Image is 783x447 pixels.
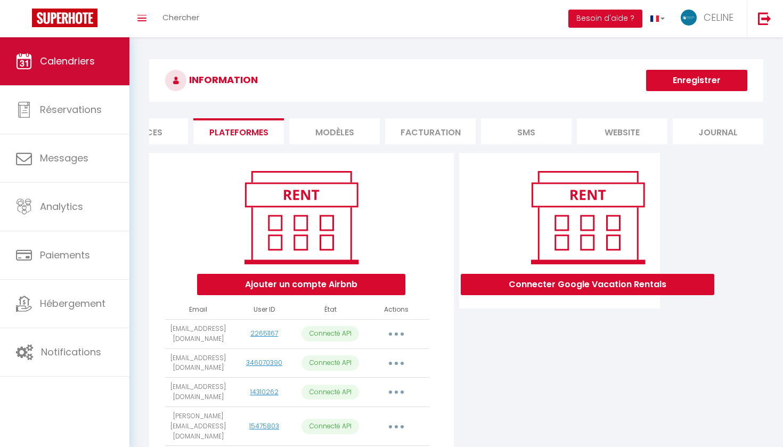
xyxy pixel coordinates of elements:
[704,11,733,24] span: CELINE
[165,300,231,319] th: Email
[40,151,88,165] span: Messages
[165,319,231,348] td: [EMAIL_ADDRESS][DOMAIN_NAME]
[520,166,656,269] img: rent.png
[165,348,231,378] td: [EMAIL_ADDRESS][DOMAIN_NAME]
[289,118,380,144] li: MODÈLES
[646,70,747,91] button: Enregistrer
[165,378,231,407] td: [EMAIL_ADDRESS][DOMAIN_NAME]
[673,118,763,144] li: Journal
[385,118,476,144] li: Facturation
[162,12,199,23] span: Chercher
[40,200,83,213] span: Analytics
[301,419,359,434] p: Connecté API
[301,326,359,342] p: Connecté API
[461,274,714,295] button: Connecter Google Vacation Rentals
[301,385,359,400] p: Connecté API
[301,355,359,371] p: Connecté API
[250,387,279,396] a: 14310262
[40,248,90,262] span: Paiements
[758,12,771,25] img: logout
[32,9,97,27] img: Super Booking
[246,358,282,367] a: 346070390
[250,329,278,338] a: 22651167
[738,399,775,439] iframe: Chat
[165,407,231,446] td: [PERSON_NAME][EMAIL_ADDRESS][DOMAIN_NAME]
[568,10,642,28] button: Besoin d'aide ?
[40,103,102,116] span: Réservations
[577,118,667,144] li: website
[249,421,279,430] a: 15475803
[197,274,405,295] button: Ajouter un compte Airbnb
[231,300,297,319] th: User ID
[40,297,105,310] span: Hébergement
[41,345,101,359] span: Notifications
[193,118,284,144] li: Plateformes
[297,300,363,319] th: État
[363,300,429,319] th: Actions
[40,54,95,68] span: Calendriers
[681,10,697,26] img: ...
[149,59,763,102] h3: INFORMATION
[9,4,40,36] button: Ouvrir le widget de chat LiveChat
[233,166,369,269] img: rent.png
[481,118,572,144] li: SMS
